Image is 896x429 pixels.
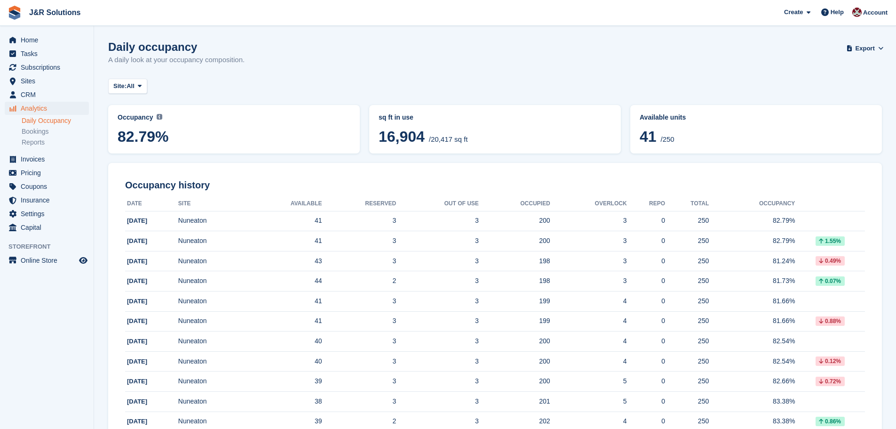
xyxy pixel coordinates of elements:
span: Tasks [21,47,77,60]
td: 250 [665,291,709,312]
td: 81.73% [709,271,795,291]
span: [DATE] [127,338,147,345]
a: menu [5,166,89,179]
img: Julie Morgan [852,8,862,17]
span: Analytics [21,102,77,115]
div: 0.49% [816,256,845,266]
span: Account [863,8,888,17]
span: CRM [21,88,77,101]
th: Repo [627,196,665,211]
span: 82.79% [118,128,350,145]
h2: Occupancy history [125,180,865,191]
div: 202 [479,416,550,426]
td: 250 [665,251,709,271]
span: All [127,81,135,91]
div: 0 [627,276,665,286]
div: 200 [479,336,550,346]
div: 0 [627,336,665,346]
td: 250 [665,311,709,332]
div: 200 [479,236,550,246]
th: Site [178,196,246,211]
td: Nuneaton [178,351,246,372]
span: [DATE] [127,217,147,224]
td: 3 [322,392,396,412]
a: menu [5,61,89,74]
span: 16,904 [379,128,425,145]
td: 3 [322,291,396,312]
abbr: Current percentage of sq ft occupied [118,113,350,122]
div: 3 [550,236,627,246]
h1: Daily occupancy [108,40,245,53]
span: Create [784,8,803,17]
td: 83.38% [709,392,795,412]
td: 41 [246,211,322,231]
td: 41 [246,231,322,251]
th: Overlock [550,196,627,211]
td: 250 [665,211,709,231]
span: /250 [660,135,674,143]
td: Nuneaton [178,251,246,271]
a: menu [5,102,89,115]
td: Nuneaton [178,311,246,332]
span: [DATE] [127,258,147,265]
div: 4 [550,296,627,306]
td: 3 [396,291,479,312]
div: 200 [479,356,550,366]
td: 3 [322,251,396,271]
span: Home [21,33,77,47]
span: [DATE] [127,317,147,324]
a: Reports [22,138,89,147]
td: 82.54% [709,332,795,352]
abbr: Current percentage of units occupied or overlocked [640,113,872,122]
th: Out of Use [396,196,479,211]
th: Available [246,196,322,211]
div: 199 [479,316,550,326]
span: Subscriptions [21,61,77,74]
td: 250 [665,231,709,251]
a: menu [5,194,89,207]
div: 0 [627,256,665,266]
th: Total [665,196,709,211]
span: [DATE] [127,358,147,365]
div: 198 [479,256,550,266]
div: 0 [627,376,665,386]
span: Help [831,8,844,17]
div: 0.12% [816,356,845,366]
div: 0 [627,216,665,226]
div: 0.07% [816,276,845,286]
div: 0 [627,236,665,246]
a: Daily Occupancy [22,116,89,125]
div: 3 [550,256,627,266]
span: Sites [21,74,77,88]
span: Settings [21,207,77,220]
div: 0 [627,316,665,326]
div: 4 [550,416,627,426]
span: Pricing [21,166,77,179]
a: menu [5,88,89,101]
a: menu [5,254,89,267]
span: sq ft in use [379,113,413,121]
td: 82.79% [709,211,795,231]
td: 250 [665,351,709,372]
span: 41 [640,128,657,145]
th: Date [125,196,178,211]
td: 3 [322,311,396,332]
td: 3 [396,251,479,271]
span: [DATE] [127,418,147,425]
div: 0.72% [816,377,845,386]
div: 4 [550,316,627,326]
div: 0.88% [816,316,845,326]
span: Capital [21,221,77,234]
td: 81.66% [709,311,795,332]
a: menu [5,47,89,60]
div: 198 [479,276,550,286]
td: 3 [322,211,396,231]
td: 44 [246,271,322,291]
a: menu [5,74,89,88]
td: Nuneaton [178,271,246,291]
a: menu [5,180,89,193]
div: 201 [479,397,550,406]
div: 3 [550,216,627,226]
a: menu [5,153,89,166]
td: 3 [396,311,479,332]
